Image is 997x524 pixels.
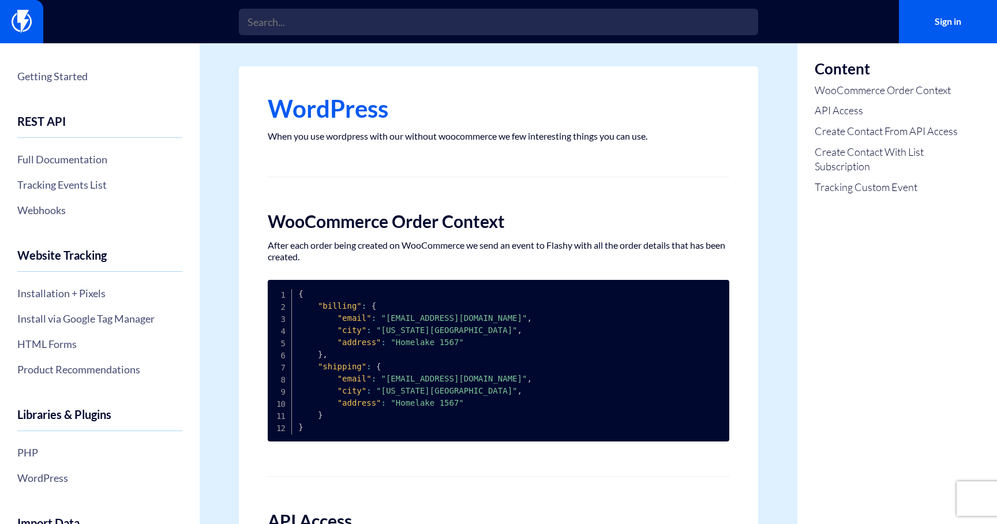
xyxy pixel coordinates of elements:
span: : [381,338,385,347]
span: : [381,398,385,407]
span: : [372,313,376,323]
p: When you use wordpress with our without woocommerce we few interesting things you can use. [268,130,729,142]
h2: WooCommerce Order Context [268,212,729,231]
span: "city" [338,386,367,395]
span: , [518,325,522,335]
a: Webhooks [17,200,182,220]
a: HTML Forms [17,334,182,354]
a: PHP [17,443,182,462]
span: { [376,362,381,371]
span: "[US_STATE][GEOGRAPHIC_DATA]" [376,386,517,395]
span: : [366,362,371,371]
h4: Libraries & Plugins [17,408,182,431]
h1: WordPress [268,95,729,122]
span: { [298,289,303,298]
a: WordPress [17,468,182,488]
h4: Website Tracking [17,249,182,272]
span: "billing" [318,301,362,310]
span: "[EMAIL_ADDRESS][DOMAIN_NAME]" [381,313,527,323]
a: Tracking Custom Event [815,180,980,195]
span: "shipping" [318,362,366,371]
span: "Homelake 1567" [391,398,463,407]
span: , [518,386,522,395]
span: "email" [338,374,372,383]
a: Install via Google Tag Manager [17,309,182,328]
a: WooCommerce Order Context [815,83,980,98]
a: Create Contact With List Subscription [815,145,980,174]
span: } [318,410,323,420]
span: "city" [338,325,367,335]
span: , [527,313,531,323]
span: : [362,301,366,310]
a: API Access [815,103,980,118]
a: Getting Started [17,66,182,86]
span: : [366,386,371,395]
h4: REST API [17,115,182,138]
span: "[US_STATE][GEOGRAPHIC_DATA]" [376,325,517,335]
span: } [298,422,303,432]
span: } [318,350,323,359]
span: : [372,374,376,383]
span: , [527,374,531,383]
a: Tracking Events List [17,175,182,194]
span: "Homelake 1567" [391,338,463,347]
span: "address" [338,338,381,347]
a: Installation + Pixels [17,283,182,303]
span: , [323,350,327,359]
span: { [372,301,376,310]
span: "email" [338,313,372,323]
input: Search... [239,9,758,35]
a: Full Documentation [17,149,182,169]
span: : [366,325,371,335]
p: After each order being created on WooCommerce we send an event to Flashy with all the order detai... [268,239,729,263]
span: "[EMAIL_ADDRESS][DOMAIN_NAME]" [381,374,527,383]
span: "address" [338,398,381,407]
a: Create Contact From API Access [815,124,980,139]
a: Product Recommendations [17,360,182,379]
h3: Content [815,61,980,77]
